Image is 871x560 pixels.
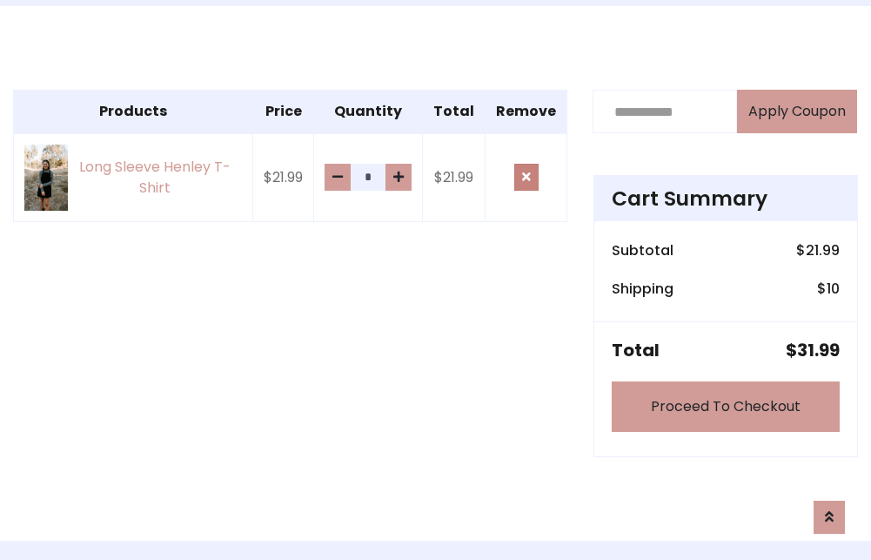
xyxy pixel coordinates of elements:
th: Remove [486,91,567,134]
h6: $ [796,242,840,259]
span: 21.99 [806,240,840,260]
h4: Cart Summary [612,186,840,211]
h6: Shipping [612,280,673,297]
a: Long Sleeve Henley T-Shirt [24,145,242,210]
h5: $ [786,340,840,361]
th: Quantity [314,91,423,134]
td: $21.99 [253,133,314,221]
h6: Subtotal [612,242,673,259]
th: Price [253,91,314,134]
a: Proceed To Checkout [612,381,840,432]
th: Total [423,91,486,134]
h6: $ [817,280,840,297]
th: Products [14,91,253,134]
button: Apply Coupon [737,90,857,133]
span: 31.99 [797,338,840,362]
td: $21.99 [423,133,486,221]
span: 10 [827,279,840,299]
h5: Total [612,340,660,361]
